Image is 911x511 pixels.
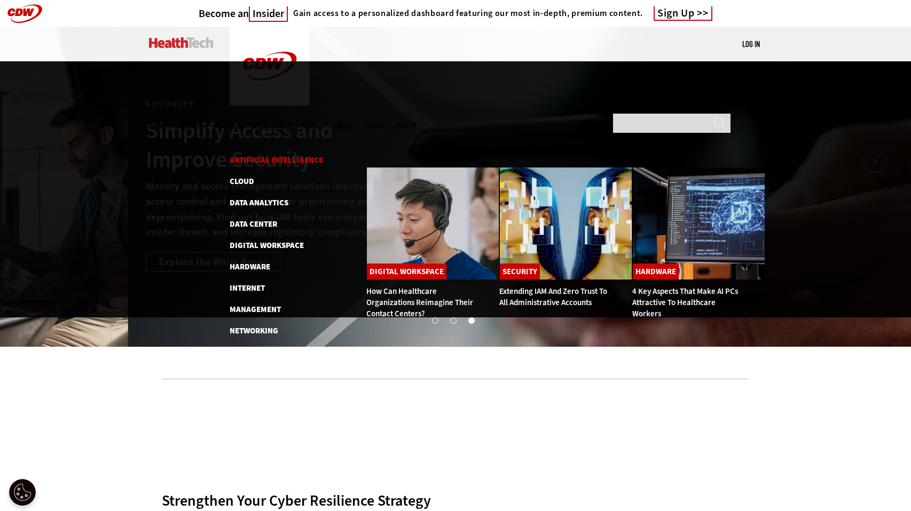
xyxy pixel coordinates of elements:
button: Open Preferences [9,479,36,506]
a: Digital Workspace [367,264,446,280]
a: Management [230,304,281,315]
iframe: advertisement [261,395,650,443]
a: Digital Workspace [230,240,304,251]
a: Become anInsider [199,7,288,20]
a: Security [500,264,540,280]
a: How Can Healthcare Organizations Reimagine Their Contact Centers? [366,286,473,319]
a: Internet [230,283,265,293]
img: Home [149,37,214,48]
a: Patient-Centered Care [230,347,319,357]
a: Cloud [230,176,254,187]
a: Artificial Intelligence [230,155,323,165]
a: Extending IAM and Zero Trust to All Administrative Accounts [499,286,607,308]
div: Strengthen Your Cyber Resilience Strategy [162,491,749,510]
img: Desktop monitor with brain AI concept [632,167,765,280]
a: Security [230,368,264,379]
a: Software [230,389,268,400]
h4: Gain access to a personalized dashboard featuring our most in-depth, premium content. [293,8,643,19]
a: Gain access to a personalized dashboard featuring our most in-depth, premium content. [288,8,643,19]
a: Hardware [633,264,679,280]
img: Healthcare contact center [366,167,499,280]
a: Data Analytics [230,197,288,208]
div: User menu [742,38,760,50]
a: Log in [742,39,760,49]
a: Sign Up [654,6,712,21]
a: Networking [230,325,278,336]
a: Data Center [230,219,277,229]
div: Cookie Settings [9,479,36,506]
img: abstract image of woman with pixelated face [499,167,632,280]
h3: Become an [199,7,288,20]
a: Hardware [230,261,270,272]
img: Home [230,27,310,106]
a: 4 Key Aspects That Make AI PCs Attractive to Healthcare Workers [632,286,738,319]
span: Insider [249,6,288,22]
